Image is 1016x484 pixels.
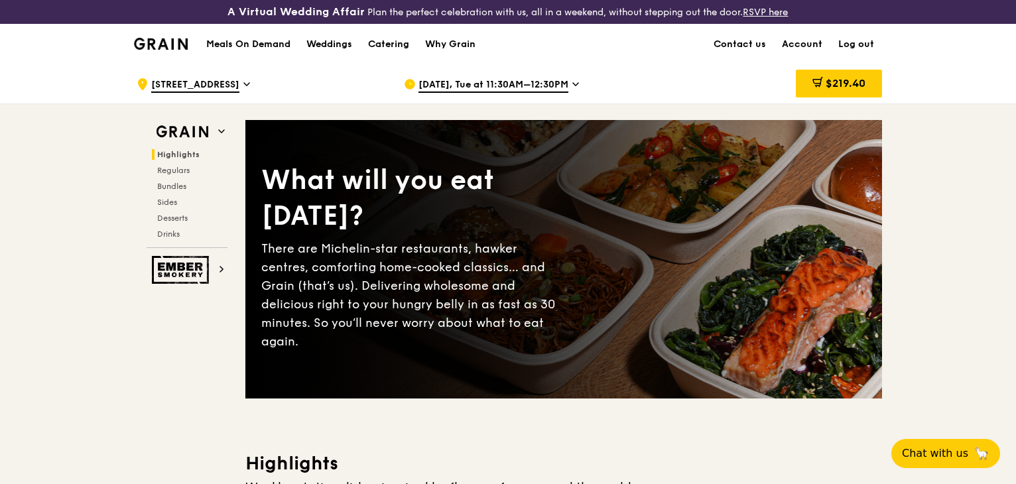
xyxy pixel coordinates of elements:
[830,25,882,64] a: Log out
[261,239,564,351] div: There are Michelin-star restaurants, hawker centres, comforting home-cooked classics… and Grain (...
[360,25,417,64] a: Catering
[151,78,239,93] span: [STREET_ADDRESS]
[306,25,352,64] div: Weddings
[157,229,180,239] span: Drinks
[974,446,989,461] span: 🦙
[157,166,190,175] span: Regulars
[157,198,177,207] span: Sides
[134,38,188,50] img: Grain
[152,120,213,144] img: Grain web logo
[169,5,846,19] div: Plan the perfect celebration with us, all in a weekend, without stepping out the door.
[891,439,1000,468] button: Chat with us🦙
[261,162,564,234] div: What will you eat [DATE]?
[774,25,830,64] a: Account
[245,452,882,475] h3: Highlights
[902,446,968,461] span: Chat with us
[298,25,360,64] a: Weddings
[157,182,186,191] span: Bundles
[206,38,290,51] h1: Meals On Demand
[157,150,200,159] span: Highlights
[417,25,483,64] a: Why Grain
[743,7,788,18] a: RSVP here
[134,23,188,63] a: GrainGrain
[157,213,188,223] span: Desserts
[826,77,865,90] span: $219.40
[152,256,213,284] img: Ember Smokery web logo
[706,25,774,64] a: Contact us
[227,5,365,19] h3: A Virtual Wedding Affair
[418,78,568,93] span: [DATE], Tue at 11:30AM–12:30PM
[368,25,409,64] div: Catering
[425,25,476,64] div: Why Grain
